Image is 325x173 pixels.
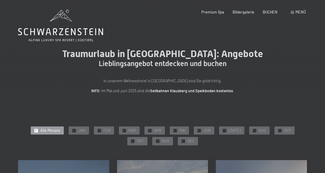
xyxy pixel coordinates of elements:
span: ✓ [279,129,281,132]
span: ✓ [98,129,100,132]
span: ✓ [198,129,200,132]
span: NOV [162,138,169,144]
a: Premium Spa [201,10,224,14]
span: JUN [203,128,211,133]
span: ✓ [223,129,225,132]
span: MAR [128,128,136,133]
span: OKT [137,138,144,144]
span: ✓ [253,129,255,132]
span: Alle Monate [40,128,60,133]
span: ✓ [132,140,134,143]
span: ✓ [149,129,151,132]
span: [DATE] [229,128,241,133]
a: Bildergalerie [233,10,254,14]
span: ✓ [156,140,159,143]
span: ✓ [174,129,176,132]
span: ✓ [123,129,125,132]
span: ✓ [35,129,37,132]
span: MAI [179,128,185,133]
span: JAN [78,128,85,133]
p: : Im Mai und Juni 2025 sind die . [42,88,283,94]
strong: INFO [91,88,99,93]
span: FEB [104,128,110,133]
strong: Seilbahnen Klausberg und Speikboden kostenlos [150,88,233,93]
span: ✓ [182,140,184,143]
span: Lieblingsangebot entdecken und buchen [99,59,227,68]
a: BUCHEN [263,10,277,14]
span: ✓ [73,129,75,132]
span: APR [154,128,161,133]
span: DEZ [187,138,194,144]
span: AUG [259,128,266,133]
span: Menü [296,10,306,14]
span: SEP [284,128,291,133]
p: In unserem Wellnesshotel in [GEOGRAPHIC_DATA] sind Sie goldrichtig. [42,78,283,84]
span: Traumurlaub in [GEOGRAPHIC_DATA]: Angebote [62,48,263,59]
